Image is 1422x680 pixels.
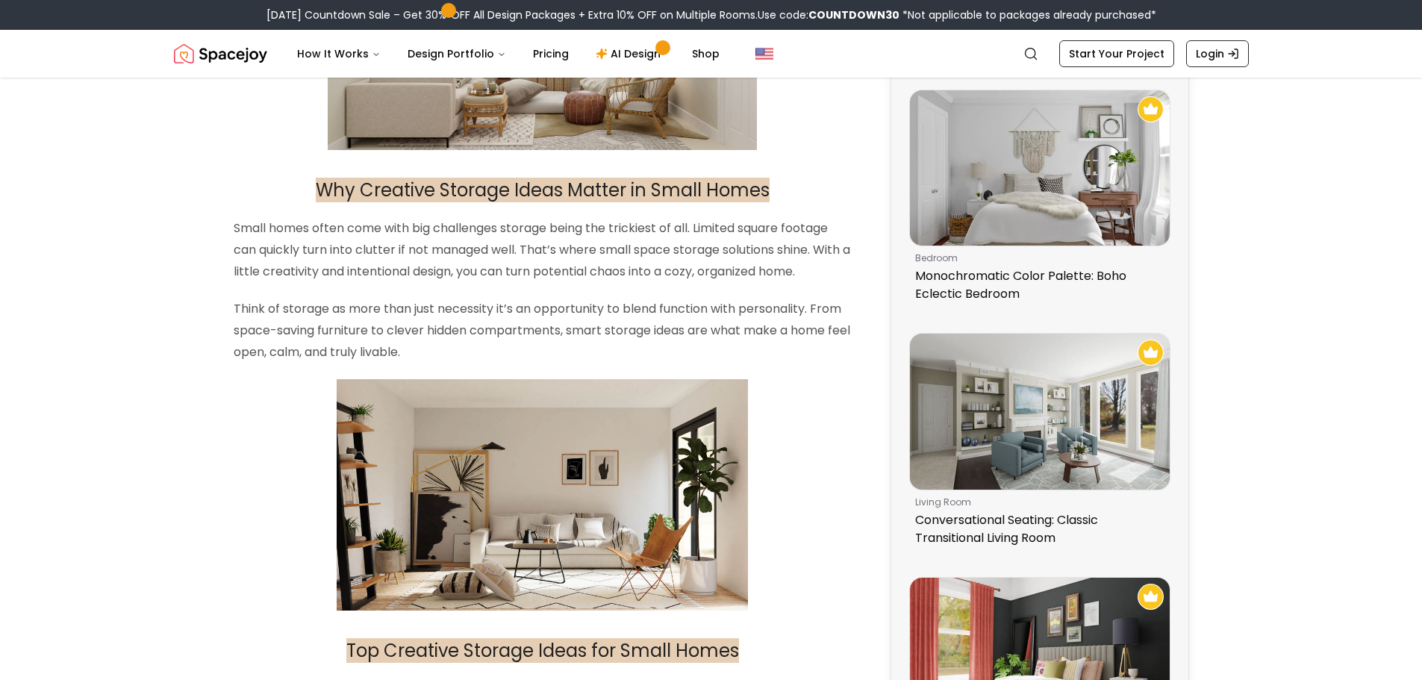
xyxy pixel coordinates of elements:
a: Pricing [521,39,581,69]
span: *Not applicable to packages already purchased* [899,7,1156,22]
button: How It Works [285,39,393,69]
img: Recommended Spacejoy Design - Monochromatic Color Palette: Boho Eclectic Bedroom [1138,96,1164,122]
img: Recommended Spacejoy Design - Conversational Seating: Classic Transitional Living Room [1138,340,1164,366]
p: Monochromatic Color Palette: Boho Eclectic Bedroom [915,267,1159,303]
a: Conversational Seating: Classic Transitional Living RoomRecommended Spacejoy Design - Conversatio... [909,333,1170,553]
img: Monochromatic Color Palette: Boho Eclectic Bedroom [910,90,1170,246]
a: Login [1186,40,1249,67]
a: AI Design [584,39,677,69]
div: [DATE] Countdown Sale – Get 30% OFF All Design Packages + Extra 10% OFF on Multiple Rooms. [266,7,1156,22]
img: Spacejoy Logo [174,39,267,69]
nav: Global [174,30,1249,78]
p: living room [915,496,1159,508]
img: Conversational Seating: Classic Transitional Living Room [910,334,1170,490]
p: bedroom [915,252,1159,264]
a: Shop [680,39,732,69]
button: Design Portfolio [396,39,518,69]
nav: Main [285,39,732,69]
img: United States [755,45,773,63]
span: Top Creative Storage Ideas for Small Homes [346,638,739,663]
a: Monochromatic Color Palette: Boho Eclectic BedroomRecommended Spacejoy Design - Monochromatic Col... [909,90,1170,310]
span: Why Creative Storage Ideas Matter in Small Homes [316,178,770,202]
img: Recommended Spacejoy Design - Black & Grapefruit: Eclectic Transitional Bedroom [1138,584,1164,610]
b: COUNTDOWN30 [808,7,899,22]
p: Think of storage as more than just necessity it’s an opportunity to blend function with personali... [234,299,852,363]
p: Small homes often come with big challenges storage being the trickiest of all. Limited square foo... [234,218,852,282]
span: Use code: [758,7,899,22]
p: Conversational Seating: Classic Transitional Living Room [915,511,1159,547]
a: Spacejoy [174,39,267,69]
a: Start Your Project [1059,40,1174,67]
